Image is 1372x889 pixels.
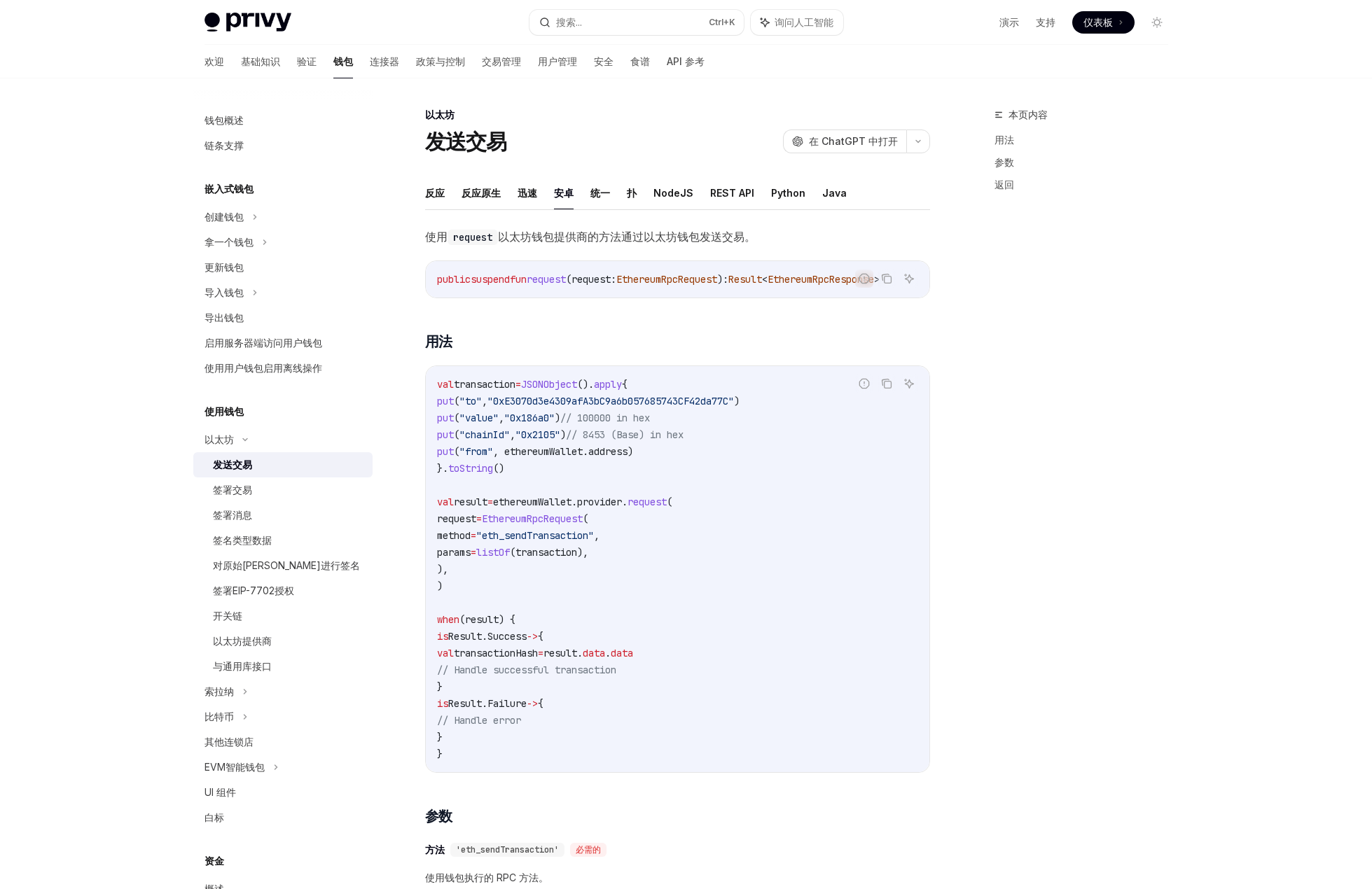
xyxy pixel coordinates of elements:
[710,176,754,209] button: REST API
[205,114,244,126] font: 钱包概述
[605,647,611,659] span: .
[437,378,454,391] span: val
[510,273,527,286] span: fun
[193,108,373,133] a: 钱包概述
[205,811,224,823] font: 白标
[822,176,847,209] button: Java
[454,395,459,407] span: (
[556,16,582,28] font: 搜索...
[193,729,373,755] a: 其他连锁店
[594,378,622,391] span: apply
[193,553,373,578] a: 对原始[PERSON_NAME]进行签名
[628,496,667,508] span: request
[471,273,510,286] span: suspend
[425,108,455,120] font: 以太坊
[709,17,723,27] font: Ctrl
[425,333,452,350] font: 用法
[448,230,498,245] code: request
[437,546,471,559] span: params
[855,269,873,288] button: 报告错误代码
[538,647,543,659] span: =
[590,187,610,199] font: 统一
[370,55,399,67] font: 连接器
[193,305,373,330] a: 导出钱包
[482,45,521,78] a: 交易管理
[482,55,521,67] font: 交易管理
[213,610,242,622] font: 开关链
[459,412,499,424] span: "value"
[425,129,507,154] font: 发送交易
[577,378,594,391] span: ().
[616,273,717,286] span: EthereumRpcRequest
[1146,11,1168,34] button: 切换暗模式
[437,697,448,710] span: is
[900,374,918,393] button: 询问人工智能
[205,855,224,867] font: 资金
[437,563,448,575] span: ),
[459,395,482,407] span: "to"
[459,613,515,626] span: (result) {
[333,55,353,67] font: 钱包
[515,428,560,441] span: "0x2105"
[667,496,672,508] span: (
[193,356,373,381] a: 使用用户钱包启用离线操作
[205,337,322,349] font: 启用服务器端访问用户钱包
[213,458,252,470] font: 发送交易
[762,273,768,286] span: <
[297,55,317,67] font: 验证
[193,629,373,654] a: 以太坊提供商
[425,871,548,883] font: 使用钱包执行的 RPC 方法。
[213,660,272,672] font: 与通用库接口
[809,135,898,147] font: 在 ChatGPT 中打开
[205,236,254,248] font: 拿一个钱包
[1036,15,1055,29] a: 支持
[193,654,373,679] a: 与通用库接口
[527,697,538,710] span: ->
[416,45,465,78] a: 政策与控制
[454,647,538,659] span: transactionHash
[213,534,272,546] font: 签名类型数据
[193,477,373,503] a: 签署交易
[437,412,454,424] span: put
[527,273,566,286] span: request
[193,805,373,830] a: 白标
[333,45,353,78] a: 钱包
[205,710,234,722] font: 比特币
[554,176,574,209] button: 安卓
[560,412,650,424] span: // 100000 in hex
[538,55,577,67] font: 用户管理
[710,187,754,199] font: REST API
[425,808,452,825] font: 参数
[768,273,874,286] span: EthereumRpcResponse
[538,630,543,643] span: {
[213,635,272,647] font: 以太坊提供商
[667,45,705,78] a: API 参考
[874,273,880,286] span: >
[653,176,693,209] button: NodeJS
[554,187,574,199] font: 安卓
[437,613,459,626] span: when
[590,176,610,209] button: 统一
[538,45,577,78] a: 用户管理
[437,445,454,458] span: put
[205,433,234,445] font: 以太坊
[482,395,487,407] span: ,
[518,187,537,199] font: 迅速
[594,45,614,78] a: 安全
[425,176,445,209] button: 反应
[205,786,236,798] font: UI 组件
[437,630,448,643] span: is
[560,428,566,441] span: )
[611,647,633,659] span: data
[454,428,459,441] span: (
[771,187,805,199] font: Python
[437,680,443,693] span: }
[193,578,373,603] a: 签署EIP-7702授权
[205,362,322,374] font: 使用用户钱包启用离线操作
[213,584,294,596] font: 签署EIP-7702授权
[193,603,373,629] a: 开关链
[476,529,594,542] span: "eth_sendTransaction"
[878,269,896,288] button: 复制代码块中的内容
[205,761,265,773] font: EVM智能钱包
[630,45,650,78] a: 食谱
